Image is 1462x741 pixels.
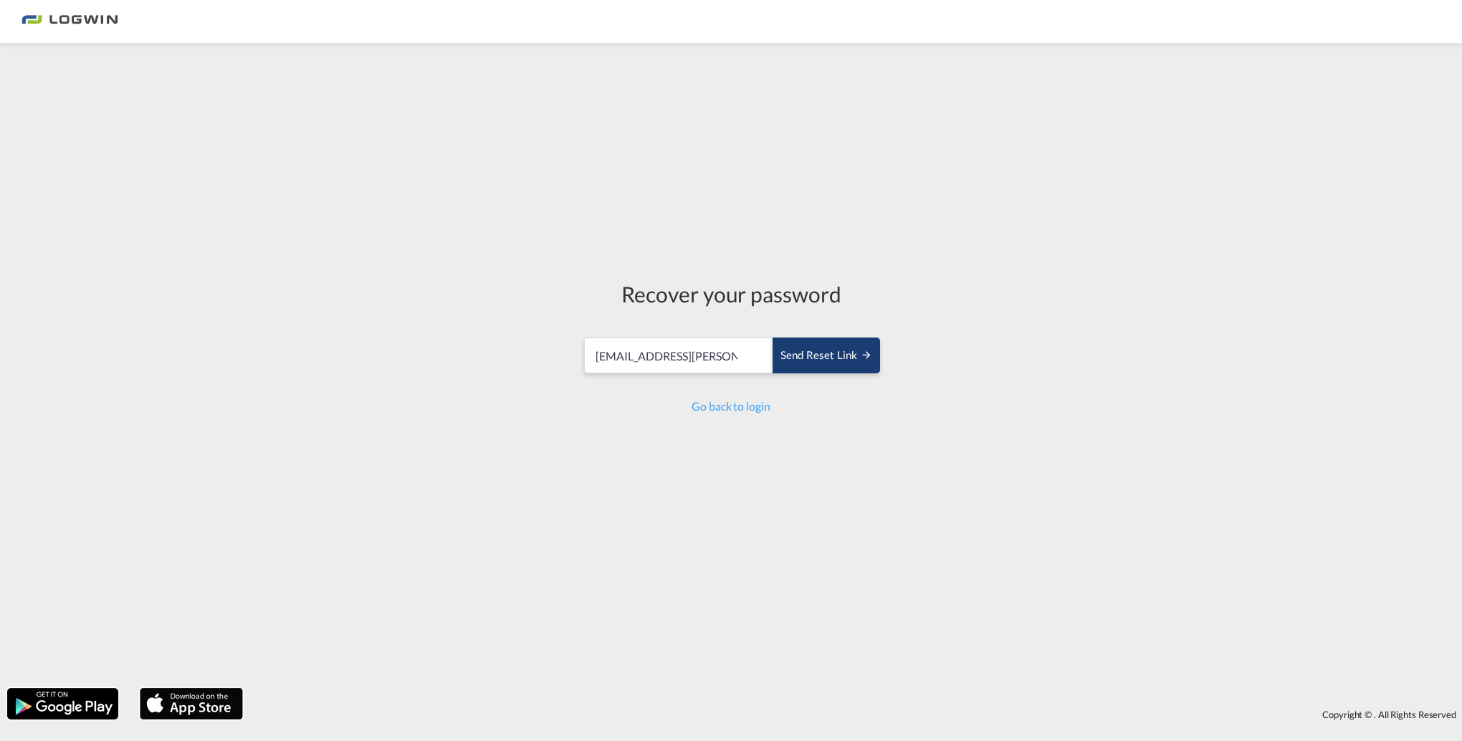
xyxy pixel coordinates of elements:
[773,338,880,373] button: SEND RESET LINK
[6,687,120,721] img: google.png
[138,687,244,721] img: apple.png
[21,6,118,38] img: bc73a0e0d8c111efacd525e4c8ad7d32.png
[582,279,880,309] div: Recover your password
[584,338,774,373] input: Email
[692,399,770,413] a: Go back to login
[250,702,1462,727] div: Copyright © . All Rights Reserved
[861,349,872,360] md-icon: icon-arrow-right
[780,348,872,364] div: Send reset link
